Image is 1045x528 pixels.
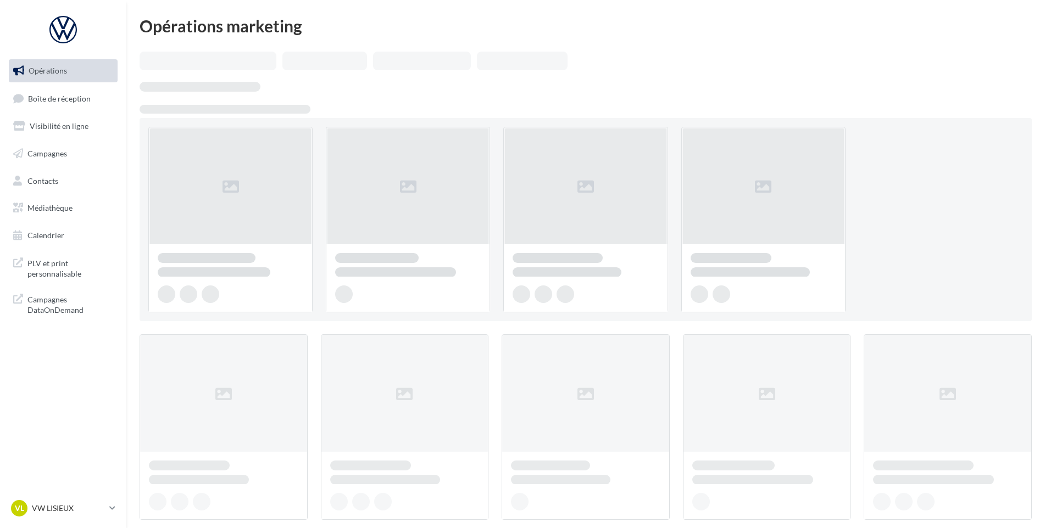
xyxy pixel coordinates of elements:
span: Boîte de réception [28,93,91,103]
a: Calendrier [7,224,120,247]
span: PLV et print personnalisable [27,256,113,279]
span: VL [15,503,24,514]
a: Campagnes [7,142,120,165]
a: Opérations [7,59,120,82]
div: Opérations marketing [140,18,1032,34]
a: Campagnes DataOnDemand [7,288,120,320]
span: Médiathèque [27,203,73,212]
span: Campagnes DataOnDemand [27,292,113,316]
p: VW LISIEUX [32,503,105,514]
span: Campagnes [27,149,67,158]
span: Opérations [29,66,67,75]
a: VL VW LISIEUX [9,498,118,519]
a: PLV et print personnalisable [7,251,120,284]
a: Contacts [7,170,120,193]
a: Visibilité en ligne [7,115,120,138]
span: Visibilité en ligne [30,121,88,131]
span: Calendrier [27,231,64,240]
span: Contacts [27,176,58,185]
a: Boîte de réception [7,87,120,110]
a: Médiathèque [7,196,120,220]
